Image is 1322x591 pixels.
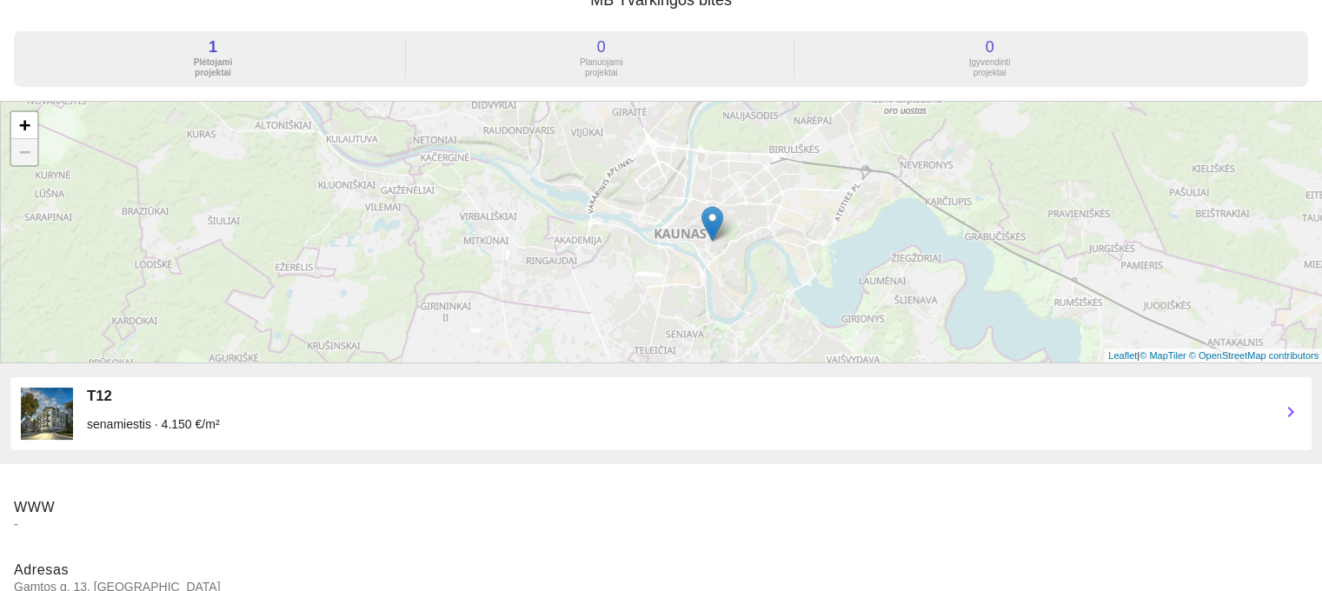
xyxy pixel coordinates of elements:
[14,500,55,515] span: WWW
[11,112,37,139] a: Zoom in
[409,38,794,56] div: 0
[1280,402,1301,422] i: chevron_right
[798,38,1182,56] div: 0
[11,139,37,165] a: Zoom out
[21,57,405,78] div: Plėtojami projektai
[14,516,1308,532] span: -
[1108,350,1137,361] a: Leaflet
[798,64,1182,78] a: 0 Įgyvendintiprojektai
[409,57,794,78] div: Planuojami projektai
[14,562,69,577] span: Adresas
[21,64,409,78] a: 1 Plėtojamiprojektai
[87,415,1266,433] div: senamiestis · 4.150 €/m²
[87,388,1266,405] div: T12
[1280,411,1301,425] a: chevron_right
[1189,350,1319,361] a: © OpenStreetMap contributors
[409,64,798,78] a: 0 Planuojamiprojektai
[1139,350,1186,361] a: © MapTiler
[21,388,73,440] img: u5X3aBmcnn.jpg
[21,38,405,56] div: 1
[798,57,1182,78] div: Įgyvendinti projektai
